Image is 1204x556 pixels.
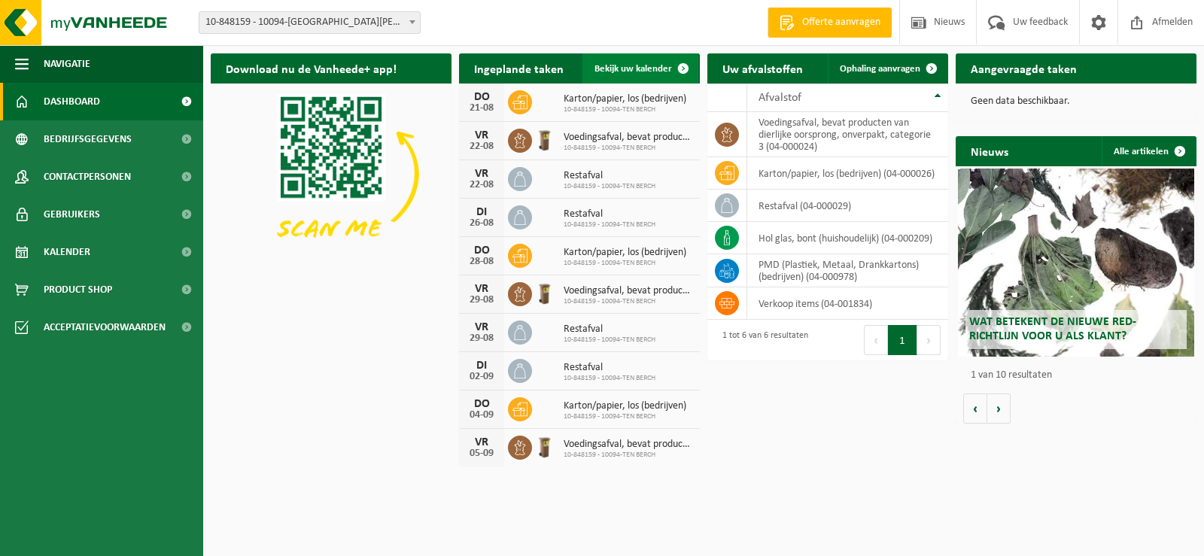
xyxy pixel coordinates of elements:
[564,208,655,220] span: Restafval
[44,120,132,158] span: Bedrijfsgegevens
[828,53,947,84] a: Ophaling aanvragen
[564,182,655,191] span: 10-848159 - 10094-TEN BERCH
[459,53,579,83] h2: Ingeplande taken
[564,285,692,297] span: Voedingsafval, bevat producten van dierlijke oorsprong, onverpakt, categorie 3
[564,220,655,229] span: 10-848159 - 10094-TEN BERCH
[759,92,801,104] span: Afvalstof
[747,254,948,287] td: PMD (Plastiek, Metaal, Drankkartons) (bedrijven) (04-000978)
[467,398,497,410] div: DO
[969,316,1136,342] span: Wat betekent de nieuwe RED-richtlijn voor u als klant?
[467,436,497,448] div: VR
[44,233,90,271] span: Kalender
[532,433,558,459] img: WB-0140-HPE-BN-01
[467,91,497,103] div: DO
[564,439,692,451] span: Voedingsafval, bevat producten van dierlijke oorsprong, onverpakt, categorie 3
[467,129,497,141] div: VR
[467,321,497,333] div: VR
[971,370,1189,381] p: 1 van 10 resultaten
[987,393,1011,424] button: Volgende
[956,136,1023,166] h2: Nieuws
[582,53,698,84] a: Bekijk uw kalender
[747,190,948,222] td: restafval (04-000029)
[211,53,412,83] h2: Download nu de Vanheede+ app!
[467,295,497,305] div: 29-08
[199,12,420,33] span: 10-848159 - 10094-TEN BERCH - ANTWERPEN
[564,412,686,421] span: 10-848159 - 10094-TEN BERCH
[564,324,655,336] span: Restafval
[564,297,692,306] span: 10-848159 - 10094-TEN BERCH
[917,325,941,355] button: Next
[888,325,917,355] button: 1
[707,53,818,83] h2: Uw afvalstoffen
[467,218,497,229] div: 26-08
[467,245,497,257] div: DO
[467,372,497,382] div: 02-09
[564,144,692,153] span: 10-848159 - 10094-TEN BERCH
[564,374,655,383] span: 10-848159 - 10094-TEN BERCH
[956,53,1092,83] h2: Aangevraagde taken
[467,448,497,459] div: 05-09
[44,308,166,346] span: Acceptatievoorwaarden
[564,362,655,374] span: Restafval
[467,103,497,114] div: 21-08
[467,257,497,267] div: 28-08
[564,451,692,460] span: 10-848159 - 10094-TEN BERCH
[747,222,948,254] td: hol glas, bont (huishoudelijk) (04-000209)
[44,83,100,120] span: Dashboard
[467,410,497,421] div: 04-09
[467,360,497,372] div: DI
[211,84,451,264] img: Download de VHEPlus App
[44,271,112,308] span: Product Shop
[1102,136,1195,166] a: Alle artikelen
[564,259,686,268] span: 10-848159 - 10094-TEN BERCH
[44,45,90,83] span: Navigatie
[798,15,884,30] span: Offerte aanvragen
[199,11,421,34] span: 10-848159 - 10094-TEN BERCH - ANTWERPEN
[747,157,948,190] td: karton/papier, los (bedrijven) (04-000026)
[467,141,497,152] div: 22-08
[564,400,686,412] span: Karton/papier, los (bedrijven)
[44,196,100,233] span: Gebruikers
[715,324,808,357] div: 1 tot 6 van 6 resultaten
[594,64,672,74] span: Bekijk uw kalender
[564,93,686,105] span: Karton/papier, los (bedrijven)
[747,287,948,320] td: verkoop items (04-001834)
[564,247,686,259] span: Karton/papier, los (bedrijven)
[958,169,1194,357] a: Wat betekent de nieuwe RED-richtlijn voor u als klant?
[840,64,920,74] span: Ophaling aanvragen
[564,132,692,144] span: Voedingsafval, bevat producten van dierlijke oorsprong, onverpakt, categorie 3
[564,336,655,345] span: 10-848159 - 10094-TEN BERCH
[467,180,497,190] div: 22-08
[467,206,497,218] div: DI
[963,393,987,424] button: Vorige
[564,170,655,182] span: Restafval
[971,96,1181,107] p: Geen data beschikbaar.
[467,283,497,295] div: VR
[467,168,497,180] div: VR
[768,8,892,38] a: Offerte aanvragen
[467,333,497,344] div: 29-08
[532,280,558,305] img: WB-0140-HPE-BN-01
[747,112,948,157] td: voedingsafval, bevat producten van dierlijke oorsprong, onverpakt, categorie 3 (04-000024)
[44,158,131,196] span: Contactpersonen
[532,126,558,152] img: WB-0140-HPE-BN-01
[564,105,686,114] span: 10-848159 - 10094-TEN BERCH
[864,325,888,355] button: Previous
